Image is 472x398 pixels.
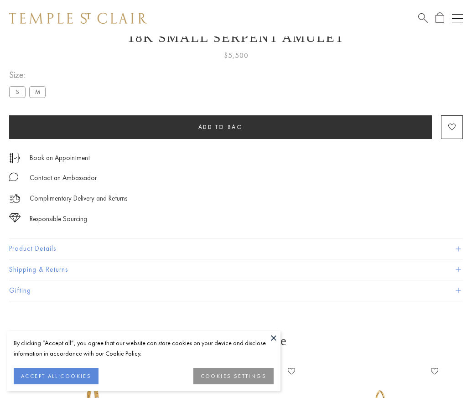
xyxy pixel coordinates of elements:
[9,193,21,204] img: icon_delivery.svg
[418,12,428,24] a: Search
[193,368,274,384] button: COOKIES SETTINGS
[14,368,99,384] button: ACCEPT ALL COOKIES
[9,13,147,24] img: Temple St. Clair
[9,280,463,301] button: Gifting
[9,115,432,139] button: Add to bag
[9,153,20,163] img: icon_appointment.svg
[29,86,46,98] label: M
[9,213,21,222] img: icon_sourcing.svg
[9,259,463,280] button: Shipping & Returns
[198,123,243,131] span: Add to bag
[30,193,127,204] p: Complimentary Delivery and Returns
[9,67,49,83] span: Size:
[9,238,463,259] button: Product Details
[436,12,444,24] a: Open Shopping Bag
[30,213,87,225] div: Responsible Sourcing
[14,338,274,359] div: By clicking “Accept all”, you agree that our website can store cookies on your device and disclos...
[30,153,90,163] a: Book an Appointment
[30,172,97,184] div: Contact an Ambassador
[9,172,18,181] img: MessageIcon-01_2.svg
[452,13,463,24] button: Open navigation
[9,30,463,45] h1: 18K Small Serpent Amulet
[9,86,26,98] label: S
[224,50,249,62] span: $5,500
